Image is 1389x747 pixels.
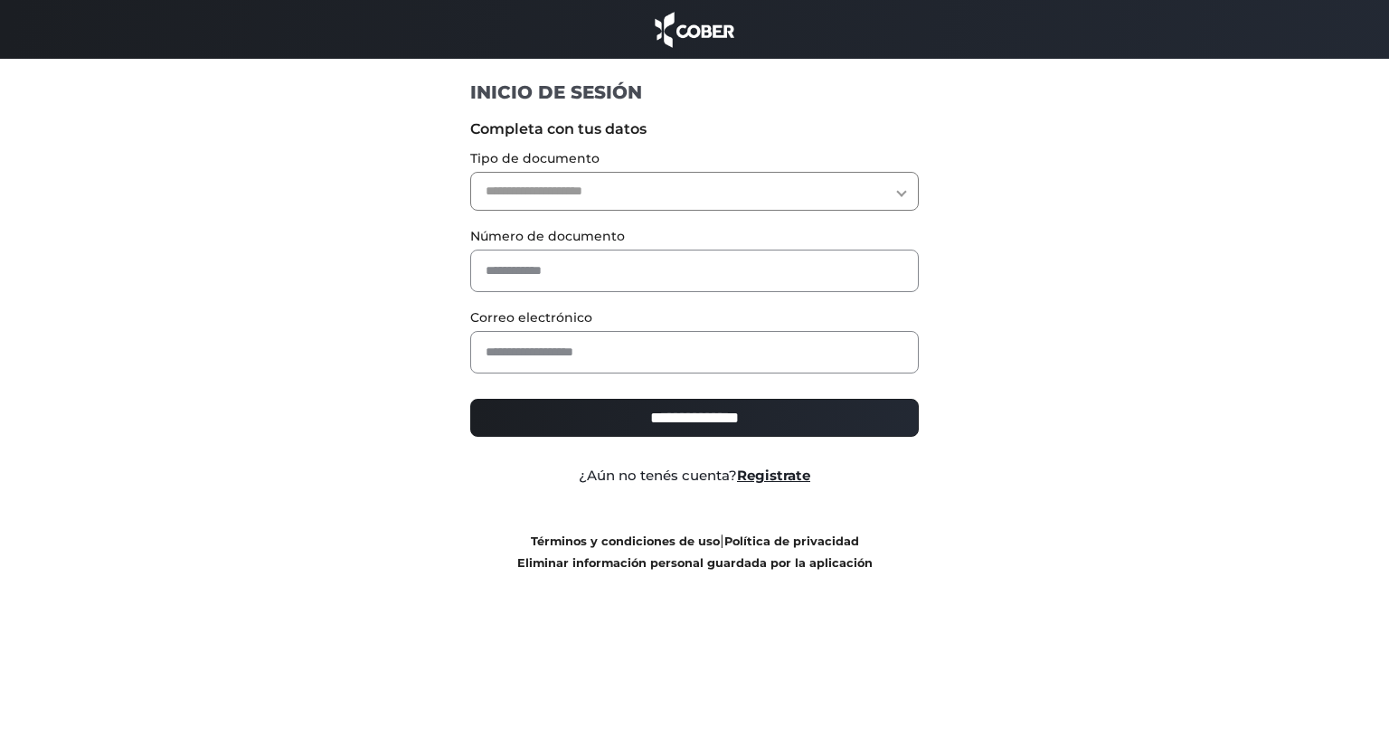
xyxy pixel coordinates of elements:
a: Eliminar información personal guardada por la aplicación [517,556,873,570]
label: Número de documento [470,227,920,246]
label: Tipo de documento [470,149,920,168]
h1: INICIO DE SESIÓN [470,80,920,104]
img: cober_marca.png [650,9,739,50]
div: ¿Aún no tenés cuenta? [457,466,933,487]
a: Términos y condiciones de uso [531,534,720,548]
a: Política de privacidad [724,534,859,548]
label: Correo electrónico [470,308,920,327]
a: Registrate [737,467,810,484]
label: Completa con tus datos [470,118,920,140]
div: | [457,530,933,573]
